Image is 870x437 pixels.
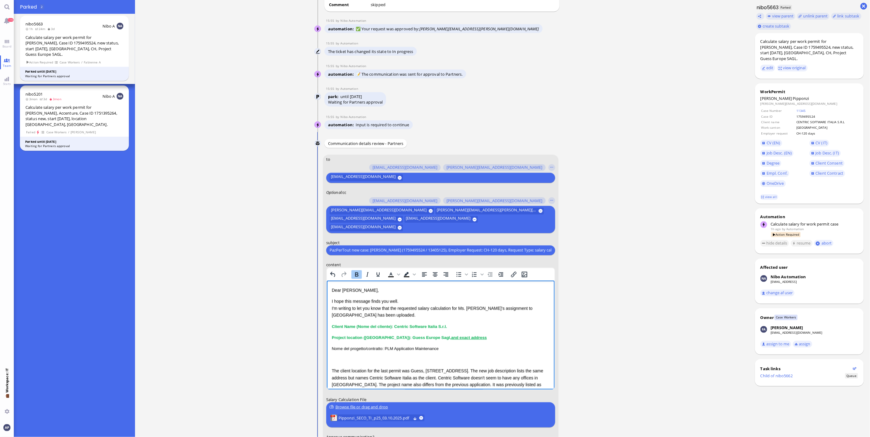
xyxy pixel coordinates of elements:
span: Failed [26,130,35,135]
span: ✅ Your request was approved by: [356,26,539,32]
iframe: Rich Text Area [327,280,555,389]
span: Nome del progetto/contratto: PLM Application Maintenance [5,66,112,70]
span: [PERSON_NAME][EMAIL_ADDRESS][DOMAIN_NAME] [447,198,542,203]
button: Increase indent [496,270,506,279]
td: Work canton [761,125,795,130]
td: Employer request [761,131,795,136]
lob-view: Pipponzi_SECO_TI_p25_03.10.2025.pdf [331,415,424,421]
div: Text color Black [386,270,401,279]
span: Status [845,373,858,378]
span: Nibo A [102,93,115,99]
span: link subtask [837,13,860,19]
span: [EMAIL_ADDRESS][DOMAIN_NAME] [373,165,437,170]
span: [PERSON_NAME][EMAIL_ADDRESS][DOMAIN_NAME] [331,207,427,214]
span: 3mon [49,97,63,101]
button: Underline [373,270,383,279]
span: 15:55 [326,115,336,119]
div: Parked until [DATE] [25,139,124,144]
button: Decrease indent [485,270,495,279]
span: by [336,64,341,68]
span: 2 [41,5,43,9]
td: Comment [329,2,370,9]
div: Calculate salary per work permit for [PERSON_NAME], Case ID 1759495524, new status, start [DATE],... [25,35,123,57]
button: Insert/edit image [519,270,530,279]
button: Italic [362,270,373,279]
button: unlink parent [797,13,829,20]
span: / [68,130,70,135]
span: automation@nibo.ai [340,64,366,68]
img: You [3,424,10,431]
span: Parked [20,3,39,10]
a: view all [760,194,778,199]
img: Fabienne Arslan [760,326,767,333]
span: automation [328,71,356,77]
span: CV (EN) [767,140,780,146]
span: automation@nibo.ai [340,18,366,23]
span: Parked [779,5,792,10]
body: Rich Text Area. Press ALT-0 for help. [5,6,223,215]
button: [PERSON_NAME][EMAIL_ADDRESS][DOMAIN_NAME] [443,197,546,204]
button: [EMAIL_ADDRESS][DOMAIN_NAME] [405,216,478,223]
span: Action Required [26,60,53,65]
button: abort [814,240,833,246]
span: 1h [25,27,35,31]
td: Case ID [761,114,795,119]
a: Client Contract [810,170,845,177]
a: nibo5663 [25,21,43,27]
span: automation@bluelakelegal.com [787,227,804,231]
button: Align left [419,270,430,279]
div: Communication details review - Partners [324,139,407,148]
td: 1759495524 [796,114,858,119]
div: Affected user [760,264,788,270]
span: automation@nibo.ai [340,115,366,119]
task-group-action-menu: link subtask [831,13,861,20]
div: Bullet list [454,270,469,279]
a: nibo5201 [25,91,43,97]
dd: [PERSON_NAME][EMAIL_ADDRESS][DOMAIN_NAME] [760,101,858,106]
span: [EMAIL_ADDRESS][DOMAIN_NAME] [406,216,470,223]
img: Automation [315,48,321,55]
p: I hope this message finds you well. I'm writing to let you know that the requested salary calcula... [5,17,223,38]
button: Download Pipponzi_SECO_TI_p25_03.10.2025.pdf [413,416,417,420]
span: 15:55 [326,41,336,45]
div: Background color Black [401,270,417,279]
button: [PERSON_NAME][EMAIL_ADDRESS][PERSON_NAME][DOMAIN_NAME] [436,207,544,214]
button: create subtask [756,23,791,30]
a: CV (EN) [760,140,782,146]
div: Calculate salary for work permit case [771,221,858,227]
span: Client Name (Nome del cliente): Centric Software Italia S.r.l. [5,44,120,48]
span: 178 [8,18,14,22]
span: Input is required to continue [356,122,409,127]
span: 15:55 [326,18,336,23]
i: [PERSON_NAME][EMAIL_ADDRESS][PERSON_NAME][DOMAIN_NAME] [420,26,539,32]
span: [EMAIL_ADDRESS][DOMAIN_NAME] [373,198,437,203]
p: Dear [PERSON_NAME], [5,6,223,13]
div: Calculate salary per work permit for [PERSON_NAME], Case ID 1759495524, new status, start [DATE],... [760,39,858,61]
span: [PERSON_NAME] [71,130,96,135]
div: Parked until [DATE] [25,69,124,74]
span: Project location ([GEOGRAPHIC_DATA]): Guess Europe Sagl, [5,55,160,59]
span: [PERSON_NAME][EMAIL_ADDRESS][PERSON_NAME][DOMAIN_NAME] [437,207,536,214]
td: CH-120 days [796,131,858,136]
em: : [326,190,342,195]
td: [GEOGRAPHIC_DATA] [796,125,858,130]
a: Child of nibo5662 [760,373,793,378]
img: NA [117,93,123,100]
div: Calculate salary per work permit for [PERSON_NAME], Accenture, Case ID 1751395264, status new, st... [25,104,123,127]
td: Case Number [761,108,795,113]
span: Job Desc. (IT) [816,150,839,156]
span: until [340,94,349,99]
a: [EMAIL_ADDRESS] [771,279,797,284]
span: automation@bluelakelegal.com [340,86,358,91]
button: resume [791,240,813,247]
span: automation [328,26,356,32]
span: Client Consent [816,160,843,166]
span: Action Required [771,232,801,237]
span: [PERSON_NAME][EMAIL_ADDRESS][DOMAIN_NAME] [447,165,542,170]
div: Nibo Automation [771,274,806,279]
a: 11345 [796,108,806,113]
span: 24m [35,27,47,31]
span: Client Contract [816,170,844,176]
span: park [328,94,340,99]
button: Show flow diagram [853,367,857,370]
